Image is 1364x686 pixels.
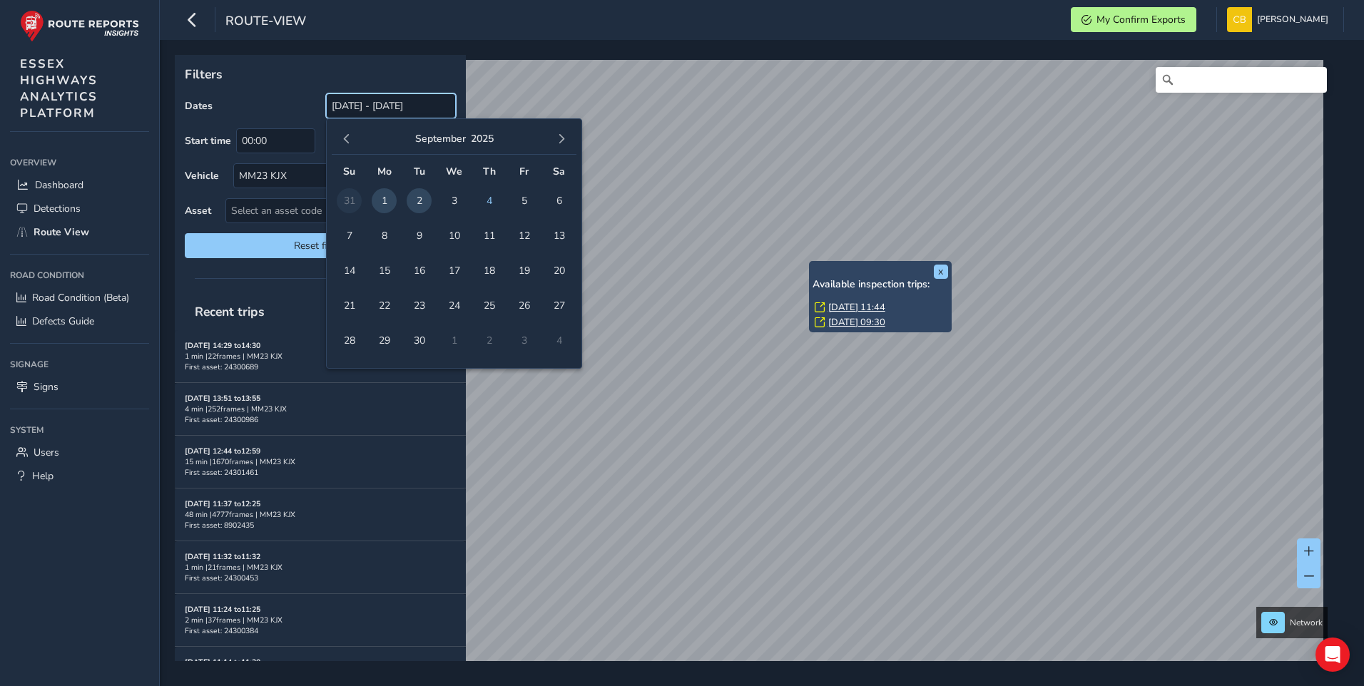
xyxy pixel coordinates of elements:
strong: [DATE] 13:51 to 13:55 [185,393,260,404]
span: Route View [34,225,89,239]
div: 48 min | 4777 frames | MM23 KJX [185,509,456,520]
span: First asset: 24300453 [185,573,258,583]
span: Tu [414,165,425,178]
span: Th [483,165,496,178]
div: Signage [10,354,149,375]
span: Defects Guide [32,314,94,328]
span: 1 [372,188,397,213]
span: 13 [546,223,571,248]
span: [PERSON_NAME] [1257,7,1328,32]
span: Select an asset code [226,199,432,222]
span: 26 [511,293,536,318]
span: ESSEX HIGHWAYS ANALYTICS PLATFORM [20,56,98,121]
label: Dates [185,99,213,113]
span: Recent trips [185,293,275,330]
span: Help [32,469,54,483]
label: Asset [185,204,211,217]
span: 19 [511,258,536,283]
strong: [DATE] 11:32 to 11:32 [185,551,260,562]
span: 18 [477,258,502,283]
span: First asset: 24300986 [185,414,258,425]
div: 4 min | 252 frames | MM23 KJX [185,404,456,414]
div: 15 min | 1670 frames | MM23 KJX [185,456,456,467]
span: First asset: 24301461 [185,467,258,478]
a: Signs [10,375,149,399]
span: Detections [34,202,81,215]
strong: [DATE] 11:24 to 11:25 [185,604,260,615]
span: 8 [372,223,397,248]
span: 12 [511,223,536,248]
a: Help [10,464,149,488]
a: Detections [10,197,149,220]
span: Signs [34,380,58,394]
a: Road Condition (Beta) [10,286,149,309]
a: Dashboard [10,173,149,197]
span: First asset: 8902435 [185,520,254,531]
span: route-view [225,12,306,32]
span: 5 [511,188,536,213]
span: 4 [477,188,502,213]
span: Su [343,165,355,178]
button: Reset filters [185,233,456,258]
strong: [DATE] 11:37 to 12:25 [185,498,260,509]
span: 10 [442,223,467,248]
button: x [934,265,948,279]
input: Search [1156,67,1327,93]
h6: Available inspection trips: [813,279,948,291]
button: 2025 [471,132,494,145]
span: 14 [337,258,362,283]
a: [DATE] 11:44 [828,301,885,314]
span: Road Condition (Beta) [32,291,129,304]
span: First asset: 24300689 [185,362,258,372]
span: 2 [407,188,432,213]
div: Road Condition [10,265,149,286]
a: Users [10,441,149,464]
span: 16 [407,258,432,283]
span: 21 [337,293,362,318]
span: 29 [372,328,397,353]
button: My Confirm Exports [1071,7,1196,32]
span: Sa [553,165,565,178]
strong: [DATE] 14:29 to 14:30 [185,340,260,351]
span: Reset filters [195,239,445,252]
span: 24 [442,293,467,318]
button: September [415,132,466,145]
strong: [DATE] 12:44 to 12:59 [185,446,260,456]
span: 25 [477,293,502,318]
div: 1 min | 22 frames | MM23 KJX [185,351,456,362]
button: [PERSON_NAME] [1227,7,1333,32]
span: Fr [519,165,529,178]
div: Open Intercom Messenger [1315,638,1350,672]
a: [DATE] 09:30 [828,316,885,329]
span: 20 [546,258,571,283]
span: 27 [546,293,571,318]
span: Dashboard [35,178,83,192]
span: My Confirm Exports [1096,13,1186,26]
span: 22 [372,293,397,318]
span: 3 [442,188,467,213]
span: 7 [337,223,362,248]
strong: [DATE] 11:14 to 11:20 [185,657,260,667]
span: We [446,165,462,178]
img: rr logo [20,10,139,42]
label: Start time [185,134,231,148]
label: Vehicle [185,169,219,183]
span: 6 [546,188,571,213]
span: 23 [407,293,432,318]
span: 11 [477,223,502,248]
span: 15 [372,258,397,283]
span: Mo [377,165,392,178]
span: 28 [337,328,362,353]
span: Users [34,446,59,459]
span: 17 [442,258,467,283]
img: diamond-layout [1227,7,1252,32]
a: Defects Guide [10,309,149,333]
span: Network [1290,617,1323,628]
div: System [10,419,149,441]
canvas: Map [180,60,1323,677]
div: Overview [10,152,149,173]
span: 9 [407,223,432,248]
a: Route View [10,220,149,244]
p: Filters [185,65,456,83]
span: 30 [407,328,432,353]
